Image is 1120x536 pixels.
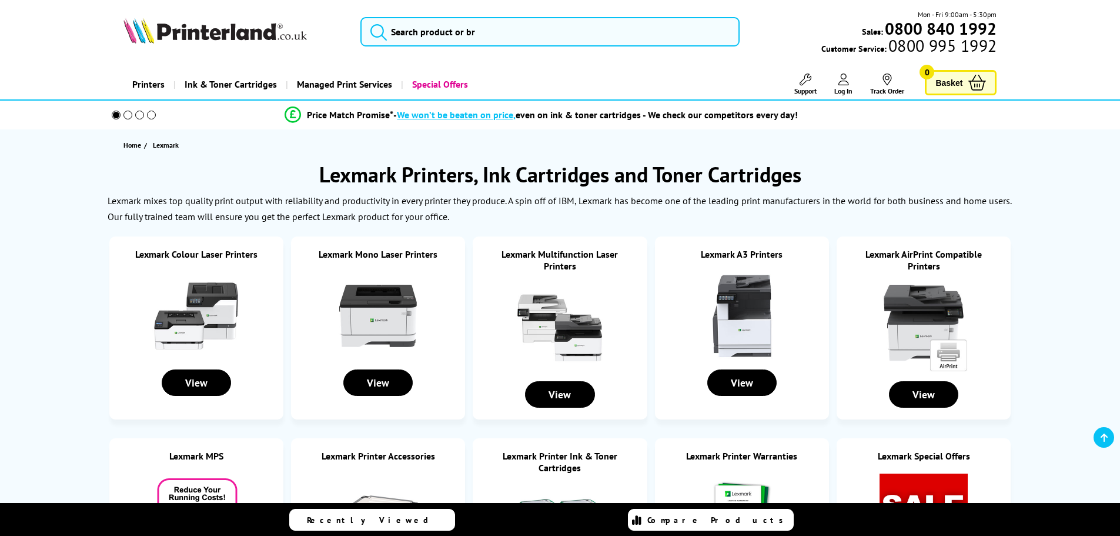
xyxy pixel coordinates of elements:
a: Lexmark Mono Laser Printers [319,248,437,260]
a: Lexmark Special Offers [878,450,970,462]
span: Log In [834,86,852,95]
img: Lexmark Mono Laser Printers [334,272,422,360]
a: View [525,389,594,401]
img: Lexmark A3 Printers [698,272,786,360]
span: Mon - Fri 9:00am - 5:30pm [918,9,997,20]
img: Lexmark Colour Laser Printers [152,272,240,360]
a: View [889,389,958,401]
div: View [343,369,413,396]
input: Search product or br [360,17,740,46]
span: Customer Service: [821,40,997,54]
a: Recently Viewed [289,509,455,531]
a: View [343,377,413,389]
a: Lexmark Multifunction Laser Printers [502,248,618,272]
span: 0 [920,65,934,79]
a: Track Order [870,74,904,95]
div: View [162,369,231,396]
b: 0800 840 1992 [885,18,997,39]
span: Price Match Promise* [307,109,393,121]
a: Basket 0 [925,70,997,95]
a: Lexmark A3 Printers [701,248,783,260]
a: Printers [123,69,173,99]
a: Compare Products [628,509,794,531]
a: View [707,377,777,389]
a: Support [794,74,817,95]
img: Lexmark AirPrint Compatible Printers [880,284,968,372]
a: Lexmark Printer Ink & Toner Cartridges [503,450,617,474]
span: 0800 995 1992 [887,40,997,51]
div: - even on ink & toner cartridges - We check our competitors every day! [393,109,798,121]
span: Compare Products [647,515,790,525]
img: Lexmark Multifunction Laser Printers [516,284,604,372]
span: Recently Viewed [307,515,440,525]
p: Lexmark mixes top quality print output with reliability and productivity in every printer they pr... [108,195,1011,222]
a: Lexmark Printer Accessories [322,450,435,462]
a: Lexmark AirPrint Compatible Printers [865,248,982,272]
span: Ink & Toner Cartridges [185,69,277,99]
a: Ink & Toner Cartridges [173,69,286,99]
span: Lexmark [153,141,179,149]
a: 0800 840 1992 [883,23,997,34]
a: Managed Print Services [286,69,401,99]
div: View [525,381,594,408]
a: Special Offers [401,69,477,99]
span: Sales: [862,26,883,37]
img: Printerland Logo [123,18,307,44]
span: Basket [935,75,962,91]
div: View [889,381,958,408]
span: Support [794,86,817,95]
span: We won’t be beaten on price, [397,109,516,121]
li: modal_Promise [96,105,988,125]
div: View [707,369,777,396]
h1: Lexmark Printers, Ink Cartridges and Toner Cartridges [102,161,1019,188]
a: View [162,377,231,389]
a: Home [123,139,144,151]
a: Lexmark Colour Laser Printers [135,248,258,260]
a: Printerland Logo [123,18,346,46]
a: Log In [834,74,852,95]
a: Lexmark Printer Warranties [686,450,797,462]
a: Lexmark MPS [169,450,223,462]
